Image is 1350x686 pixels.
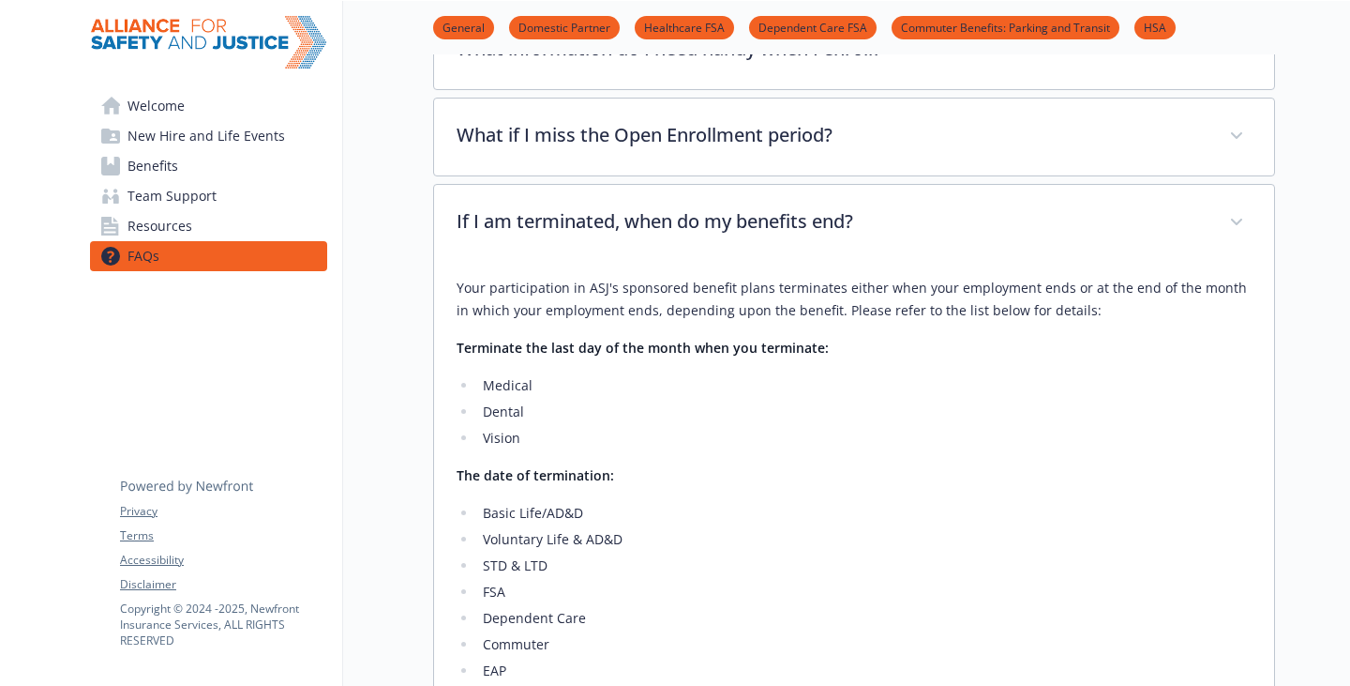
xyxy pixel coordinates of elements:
[477,427,1252,450] li: Vision
[477,374,1252,397] li: Medical
[477,660,1252,682] li: EAP
[892,18,1119,36] a: Commuter Benefits: Parking and Transit
[1134,18,1176,36] a: HSA
[477,581,1252,603] li: FSA
[127,91,185,121] span: Welcome
[127,241,159,271] span: FAQs
[457,339,829,357] strong: Terminate the last day of the month when you terminate:
[434,99,1274,175] div: What if I miss the Open Enrollment period?
[90,211,327,241] a: Resources
[457,207,1207,236] p: If I am terminated, when do my benefits end?
[477,401,1252,423] li: Dental
[90,241,327,271] a: FAQs
[127,181,217,211] span: Team Support
[90,121,327,151] a: New Hire and Life Events
[434,185,1274,262] div: If I am terminated, when do my benefits end?
[120,576,326,593] a: Disclaimer
[127,151,178,181] span: Benefits
[457,466,614,484] strong: The date of termination:
[127,121,285,151] span: New Hire and Life Events
[90,91,327,121] a: Welcome
[635,18,734,36] a: Healthcare FSA
[90,151,327,181] a: Benefits
[127,211,192,241] span: Resources
[120,527,326,544] a: Terms
[457,277,1252,322] p: Your participation in ASJ's sponsored benefit plans terminates either when your employment ends o...
[477,607,1252,630] li: Dependent Care
[457,121,1207,149] p: What if I miss the Open Enrollment period?
[90,181,327,211] a: Team Support
[477,633,1252,656] li: Commuter
[120,601,326,648] p: Copyright © 2024 - 2025 , Newfront Insurance Services, ALL RIGHTS RESERVED
[477,528,1252,551] li: Voluntary Life & AD&D
[120,552,326,569] a: Accessibility
[477,502,1252,525] li: Basic Life/AD&D
[433,18,494,36] a: General
[120,503,326,520] a: Privacy
[509,18,620,36] a: Domestic Partner
[477,555,1252,577] li: STD & LTD
[749,18,877,36] a: Dependent Care FSA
